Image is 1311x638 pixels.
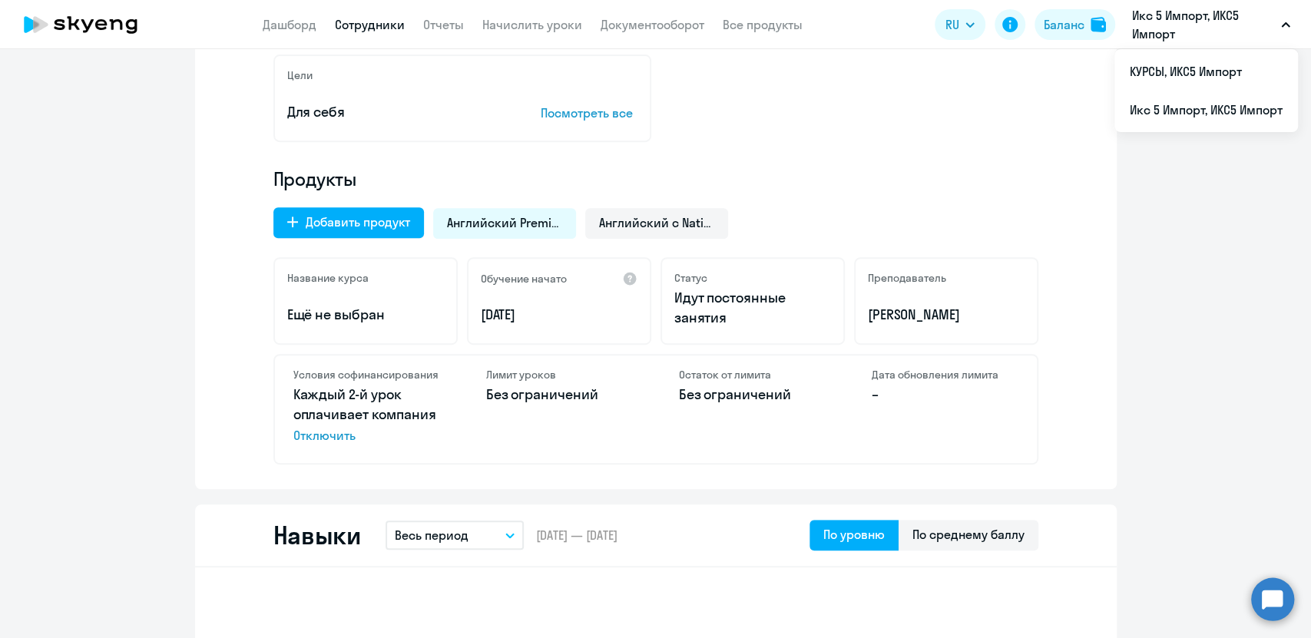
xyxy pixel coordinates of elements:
[293,426,440,445] span: Отключить
[679,385,826,405] p: Без ограничений
[273,207,424,238] button: Добавить продукт
[599,214,714,231] span: Английский с Native
[912,525,1025,544] div: По среднему баллу
[335,17,405,32] a: Сотрудники
[1035,9,1115,40] button: Балансbalance
[945,15,959,34] span: RU
[287,102,493,122] p: Для себя
[287,305,444,325] p: Ещё не выбран
[306,213,410,231] div: Добавить продукт
[536,527,617,544] span: [DATE] — [DATE]
[481,272,567,286] h5: Обучение начато
[482,17,582,32] a: Начислить уроки
[273,167,1038,191] h4: Продукты
[723,17,803,32] a: Все продукты
[679,368,826,382] h4: Остаток от лимита
[674,288,831,328] p: Идут постоянные занятия
[287,68,313,82] h5: Цели
[486,385,633,405] p: Без ограничений
[1132,6,1275,43] p: Икс 5 Импорт, ИКС5 Импорт
[423,17,464,32] a: Отчеты
[1114,49,1298,132] ul: RU
[481,305,637,325] p: [DATE]
[674,271,707,285] h5: Статус
[868,271,946,285] h5: Преподаватель
[601,17,704,32] a: Документооборот
[293,385,440,445] p: Каждый 2-й урок оплачивает компания
[447,214,562,231] span: Английский Premium
[823,525,885,544] div: По уровню
[935,9,985,40] button: RU
[872,385,1018,405] p: –
[1124,6,1298,43] button: Икс 5 Импорт, ИКС5 Импорт
[486,368,633,382] h4: Лимит уроков
[868,305,1025,325] p: [PERSON_NAME]
[386,521,524,550] button: Весь период
[1044,15,1084,34] div: Баланс
[541,104,637,122] p: Посмотреть все
[287,271,369,285] h5: Название курса
[872,368,1018,382] h4: Дата обновления лимита
[395,526,468,544] p: Весь период
[293,368,440,382] h4: Условия софинансирования
[263,17,316,32] a: Дашборд
[1091,17,1106,32] img: balance
[273,520,361,550] h2: Навыки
